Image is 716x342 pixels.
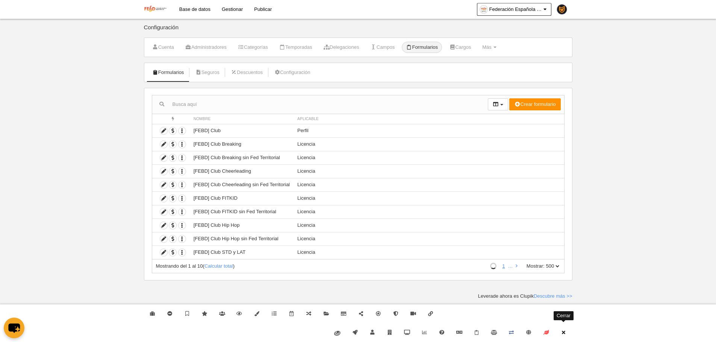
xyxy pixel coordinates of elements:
[294,164,564,178] td: Licencia
[294,124,564,137] td: Perfil
[508,263,513,270] li: …
[190,178,294,191] td: [FEBD] Club Cheerleading sin Fed Territorial
[194,117,211,121] span: Nombre
[501,263,506,269] a: 1
[294,246,564,259] td: Licencia
[554,311,574,320] div: Cerrar
[402,42,442,53] a: Formularios
[294,232,564,246] td: Licencia
[144,5,168,14] img: Federación Española de Baile Deportivo
[480,6,487,13] img: OatNQHFxSctg.30x30.jpg
[234,42,272,53] a: Categorías
[275,42,316,53] a: Temporadas
[478,293,572,300] div: Leverade ahora es Clupik
[190,246,294,259] td: [FEBD] Club STD y LAT
[482,44,492,50] span: Más
[297,117,319,121] span: Aplicable
[156,263,203,269] span: Mostrando del 1 al 10
[294,205,564,218] td: Licencia
[294,137,564,151] td: Licencia
[227,67,267,78] a: Descuentos
[191,67,224,78] a: Seguros
[148,67,188,78] a: Formularios
[366,42,399,53] a: Campos
[534,293,572,299] a: Descubre más >>
[204,263,233,269] a: Calcular total
[144,24,572,38] div: Configuración
[156,263,487,270] div: ( )
[4,318,24,338] button: chat-button
[148,42,178,53] a: Cuenta
[294,191,564,205] td: Licencia
[190,205,294,218] td: [FEBD] Club FITKID sin Fed Territorial
[319,42,363,53] a: Delegaciones
[478,42,501,53] a: Más
[270,67,314,78] a: Configuración
[334,331,341,336] img: fiware.svg
[190,218,294,232] td: [FEBD] Club Hip Hop
[190,232,294,246] td: [FEBD] Club Hip Hop sin Fed Territorial
[477,3,551,16] a: Federación Española de Baile Deportivo
[190,151,294,164] td: [FEBD] Club Breaking sin Fed Territorial
[557,5,567,14] img: PaK018JKw3ps.30x30.jpg
[489,6,542,13] span: Federación Española de Baile Deportivo
[294,178,564,191] td: Licencia
[190,124,294,137] td: [FEBD] Club
[181,42,231,53] a: Administradores
[519,263,545,270] label: Mostrar:
[152,99,488,110] input: Busca aquí
[294,151,564,164] td: Licencia
[294,218,564,232] td: Licencia
[190,164,294,178] td: [FEBD] Club Cheerleading
[445,42,475,53] a: Cargos
[190,191,294,205] td: [FEBD] Club FITKID
[190,137,294,151] td: [FEBD] Club Breaking
[509,98,560,110] button: Crear formulario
